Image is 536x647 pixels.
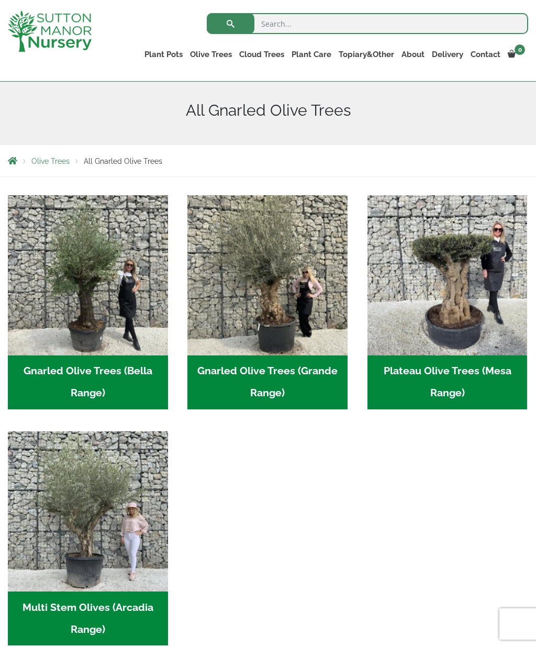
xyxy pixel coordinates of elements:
a: Olive Trees [31,157,70,165]
a: Delivery [428,47,467,62]
img: Multi Stem Olives (Arcadia Range) [8,431,168,592]
nav: Breadcrumbs [8,157,528,165]
a: Contact [467,47,504,62]
input: Search... [207,13,528,34]
h2: Gnarled Olive Trees (Bella Range) [8,355,168,410]
a: Visit product category Gnarled Olive Trees (Grande Range) [187,195,348,409]
a: Plant Care [288,47,335,62]
a: Olive Trees [186,47,236,62]
a: Cloud Trees [236,47,288,62]
h2: Plateau Olive Trees (Mesa Range) [367,355,528,410]
span: All Gnarled Olive Trees [84,157,162,165]
a: About [398,47,428,62]
a: Plant Pots [141,47,186,62]
a: Visit product category Plateau Olive Trees (Mesa Range) [367,195,528,409]
h1: All Gnarled Olive Trees [8,101,528,120]
a: Visit product category Gnarled Olive Trees (Bella Range) [8,195,168,409]
h2: Gnarled Olive Trees (Grande Range) [187,355,348,410]
h2: Multi Stem Olives (Arcadia Range) [8,592,168,646]
img: Gnarled Olive Trees (Grande Range) [187,195,348,355]
span: 0 [515,44,525,55]
a: 0 [504,47,528,62]
img: Gnarled Olive Trees (Bella Range) [8,195,168,355]
a: Visit product category Multi Stem Olives (Arcadia Range) [8,431,168,645]
a: Topiary&Other [335,47,398,62]
img: logo [8,10,92,52]
img: Plateau Olive Trees (Mesa Range) [367,195,528,355]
